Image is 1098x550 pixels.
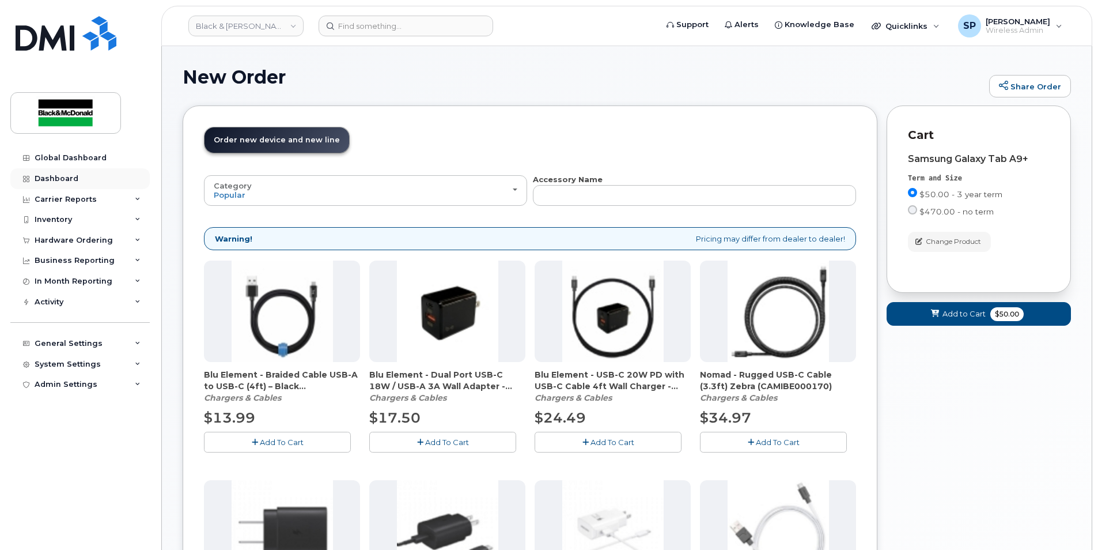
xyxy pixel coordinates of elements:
span: $50.00 - 3 year term [919,190,1002,199]
p: Cart [908,127,1050,144]
div: Blu Element - Dual Port USB-C 18W / USB-A 3A Wall Adapter - Black (Bulk) (CAHCPZ000077) [369,369,525,404]
em: Chargers & Cables [535,393,612,403]
em: Chargers & Cables [369,393,446,403]
em: Chargers & Cables [700,393,777,403]
span: $470.00 - no term [919,207,994,216]
div: Samsung Galaxy Tab A9+ [908,154,1050,164]
span: Nomad - Rugged USB-C Cable (3.3ft) Zebra (CAMIBE000170) [700,369,856,392]
img: accessory36548.JPG [728,261,829,362]
span: Order new device and new line [214,135,340,144]
div: Nomad - Rugged USB-C Cable (3.3ft) Zebra (CAMIBE000170) [700,369,856,404]
strong: Accessory Name [533,175,603,184]
span: Popular [214,190,245,199]
button: Add to Cart $50.00 [887,302,1071,326]
strong: Warning! [215,233,252,244]
span: $13.99 [204,409,255,426]
button: Add To Cart [535,432,681,452]
div: Blu Element - Braided Cable USB-A to USB-C (4ft) – Black (CAMIPZ000176) [204,369,360,404]
input: $470.00 - no term [908,205,917,214]
button: Add To Cart [369,432,516,452]
input: $50.00 - 3 year term [908,188,917,197]
span: Add To Cart [590,438,634,447]
span: Add To Cart [756,438,800,447]
span: $50.00 [990,307,1024,321]
span: Add To Cart [260,438,304,447]
span: Blu Element - Braided Cable USB-A to USB-C (4ft) – Black (CAMIPZ000176) [204,369,360,392]
div: Term and Size [908,174,1050,183]
div: Blu Element - USB-C 20W PD with USB-C Cable 4ft Wall Charger - Black (CAHCPZ000096) [535,369,691,404]
span: $17.50 [369,409,421,426]
h1: New Order [183,67,983,87]
em: Chargers & Cables [204,393,281,403]
span: Add to Cart [942,308,986,319]
span: $24.49 [535,409,586,426]
button: Change Product [908,232,991,252]
button: Category Popular [204,175,527,205]
a: Share Order [989,75,1071,98]
span: Change Product [926,236,981,247]
img: accessory36348.JPG [232,261,333,362]
span: Blu Element - USB-C 20W PD with USB-C Cable 4ft Wall Charger - Black (CAHCPZ000096) [535,369,691,392]
span: Blu Element - Dual Port USB-C 18W / USB-A 3A Wall Adapter - Black (Bulk) (CAHCPZ000077) [369,369,525,392]
span: Category [214,181,252,190]
button: Add To Cart [204,432,351,452]
span: Add To Cart [425,438,469,447]
div: Pricing may differ from dealer to dealer! [204,227,856,251]
img: accessory36707.JPG [397,261,498,362]
span: $34.97 [700,409,751,426]
img: accessory36347.JPG [562,261,664,362]
button: Add To Cart [700,432,847,452]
